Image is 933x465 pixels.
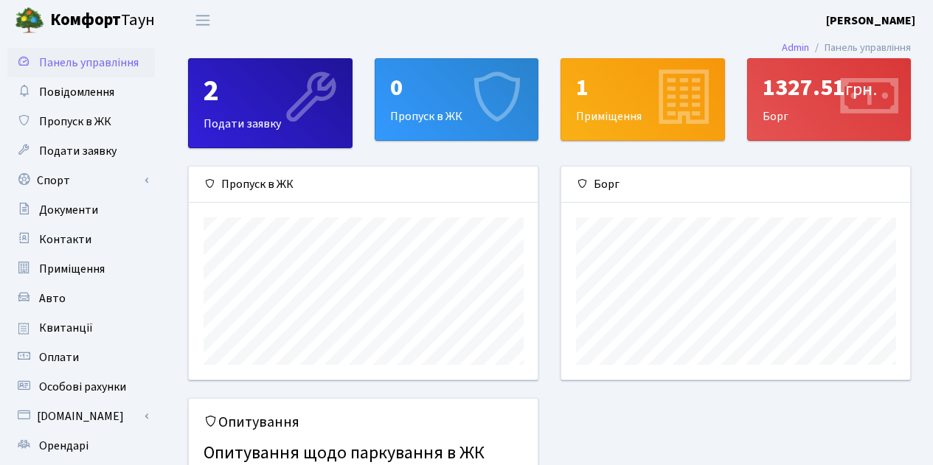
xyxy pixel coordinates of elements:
[561,58,725,141] a: 1Приміщення
[39,143,117,159] span: Подати заявку
[7,77,155,107] a: Повідомлення
[39,320,93,336] span: Квитанції
[576,74,710,102] div: 1
[7,195,155,225] a: Документи
[7,284,155,313] a: Авто
[39,113,111,130] span: Пропуск в ЖК
[39,202,98,218] span: Документи
[7,254,155,284] a: Приміщення
[39,84,114,100] span: Повідомлення
[561,59,724,140] div: Приміщення
[760,32,933,63] nav: breadcrumb
[7,372,155,402] a: Особові рахунки
[7,402,155,431] a: [DOMAIN_NAME]
[189,167,538,203] div: Пропуск в ЖК
[7,136,155,166] a: Подати заявку
[204,413,523,431] h5: Опитування
[782,40,809,55] a: Admin
[7,225,155,254] a: Контакти
[39,438,89,454] span: Орендарі
[809,40,911,56] li: Панель управління
[7,166,155,195] a: Спорт
[748,59,911,140] div: Борг
[826,12,915,29] a: [PERSON_NAME]
[204,74,337,109] div: 2
[39,290,66,307] span: Авто
[7,48,155,77] a: Панель управління
[7,431,155,461] a: Орендарі
[7,343,155,372] a: Оплати
[39,231,91,248] span: Контакти
[375,58,539,141] a: 0Пропуск в ЖК
[188,58,353,148] a: 2Подати заявку
[826,13,915,29] b: [PERSON_NAME]
[39,379,126,395] span: Особові рахунки
[561,167,910,203] div: Борг
[189,59,352,147] div: Подати заявку
[7,313,155,343] a: Квитанції
[50,8,121,32] b: Комфорт
[15,6,44,35] img: logo.png
[390,74,524,102] div: 0
[763,74,896,102] div: 1327.51
[39,349,79,366] span: Оплати
[39,261,105,277] span: Приміщення
[50,8,155,33] span: Таун
[184,8,221,32] button: Переключити навігацію
[39,55,139,71] span: Панель управління
[7,107,155,136] a: Пропуск в ЖК
[375,59,538,140] div: Пропуск в ЖК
